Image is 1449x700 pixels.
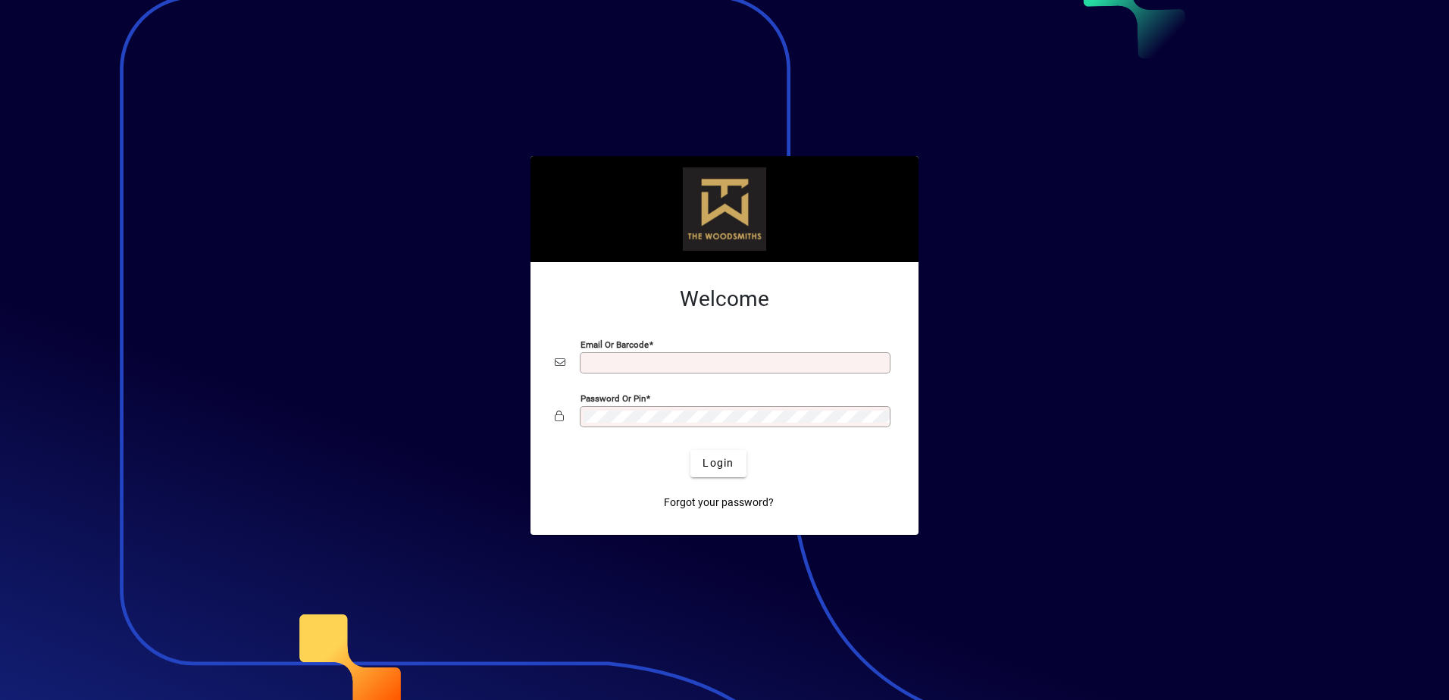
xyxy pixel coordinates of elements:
mat-label: Password or Pin [581,392,646,403]
button: Login [690,450,746,477]
span: Forgot your password? [664,495,774,511]
a: Forgot your password? [658,489,780,517]
mat-label: Email or Barcode [581,339,649,349]
span: Login [703,455,734,471]
h2: Welcome [555,286,894,312]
